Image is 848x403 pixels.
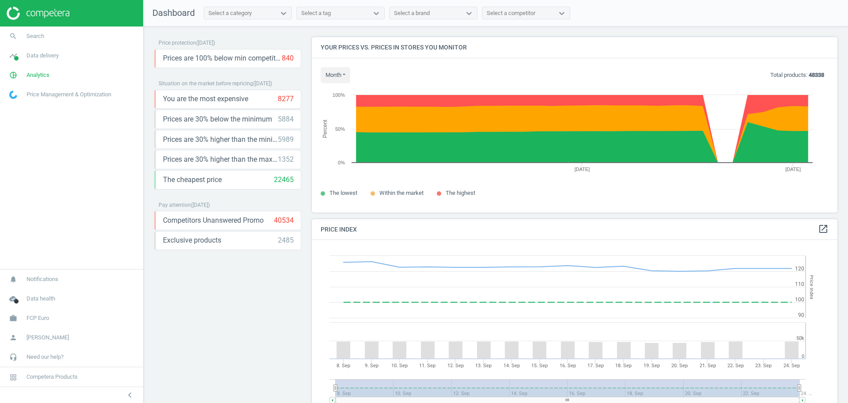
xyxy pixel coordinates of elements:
div: 8277 [278,94,294,104]
text: 50% [335,126,345,132]
span: Prices are 30% higher than the maximal [163,155,278,164]
span: [PERSON_NAME] [26,334,69,342]
tspan: 20. Sep [671,363,688,369]
tspan: 23. Sep [755,363,772,369]
tspan: 22. Sep [727,363,744,369]
div: Select a tag [301,9,331,17]
span: The cheapest price [163,175,222,185]
tspan: 9. Sep [365,363,379,369]
span: ( [DATE] ) [253,80,272,87]
span: You are the most expensive [163,94,248,104]
i: cloud_done [5,290,22,307]
img: wGWNvw8QSZomAAAAABJRU5ErkJggg== [9,91,17,99]
img: ajHJNr6hYgQAAAAASUVORK5CYII= [7,7,69,20]
span: Exclusive products [163,236,221,245]
tspan: 17. Sep [587,363,604,369]
span: Need our help? [26,353,64,361]
tspan: 19. Sep [644,363,660,369]
text: 100 [795,297,804,303]
span: Data health [26,295,55,303]
span: Search [26,32,44,40]
text: 100% [333,92,345,98]
text: 110 [795,281,804,287]
tspan: [DATE] [785,167,801,172]
text: 90 [798,312,804,318]
tspan: 18. Sep [615,363,632,369]
i: chevron_left [125,390,135,400]
text: 0 [802,354,804,359]
span: FCP Euro [26,314,49,322]
i: work [5,310,22,327]
span: Notifications [26,275,58,283]
span: Prices are 100% below min competitor [163,53,282,63]
span: Price Management & Optimization [26,91,111,99]
i: search [5,28,22,45]
span: Price protection [159,40,196,46]
i: open_in_new [818,224,829,234]
div: 1352 [278,155,294,164]
div: Select a category [208,9,252,17]
i: timeline [5,47,22,64]
text: 50k [796,335,804,341]
div: 5989 [278,135,294,144]
div: Select a competitor [487,9,535,17]
tspan: 12. Sep [447,363,464,369]
span: Within the market [379,190,424,196]
span: Pay attention [159,202,191,208]
h4: Your prices vs. prices in stores you monitor [312,37,837,58]
span: The highest [446,190,475,196]
div: Select a brand [394,9,430,17]
span: Dashboard [152,8,195,18]
a: open_in_new [818,224,829,235]
i: person [5,329,22,346]
span: Analytics [26,71,49,79]
div: 40534 [274,216,294,225]
button: month [321,67,350,83]
tspan: 8. Sep [337,363,350,369]
span: Prices are 30% higher than the minimum [163,135,278,144]
span: ( [DATE] ) [196,40,215,46]
span: Competera Products [26,373,78,381]
span: Prices are 30% below the minimum [163,114,272,124]
div: 22465 [274,175,294,185]
tspan: 16. Sep [560,363,576,369]
tspan: 24. … [801,391,812,396]
tspan: 13. Sep [475,363,492,369]
span: Competitors Unanswered Promo [163,216,264,225]
tspan: 15. Sep [531,363,548,369]
button: chevron_left [119,389,141,401]
div: 840 [282,53,294,63]
h4: Price Index [312,219,837,240]
span: Data delivery [26,52,59,60]
i: headset_mic [5,349,22,365]
b: 48338 [809,72,824,78]
span: ( [DATE] ) [191,202,210,208]
div: 5884 [278,114,294,124]
i: notifications [5,271,22,288]
span: Situation on the market before repricing [159,80,253,87]
tspan: Percent [322,119,328,138]
tspan: 24. Sep [784,363,800,369]
i: pie_chart_outlined [5,67,22,84]
text: 120 [795,266,804,272]
tspan: Price Index [809,275,814,299]
tspan: 10. Sep [391,363,408,369]
tspan: 21. Sep [700,363,716,369]
tspan: [DATE] [575,167,590,172]
p: Total products: [770,71,824,79]
tspan: 11. Sep [419,363,435,369]
span: The lowest [329,190,357,196]
text: 0% [338,160,345,165]
tspan: 14. Sep [503,363,520,369]
div: 2485 [278,236,294,245]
